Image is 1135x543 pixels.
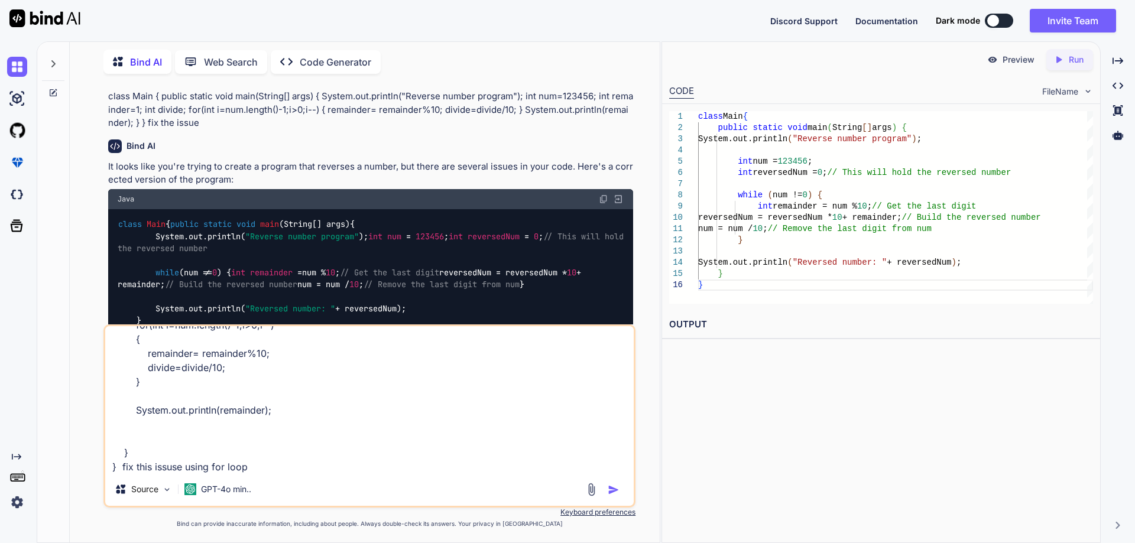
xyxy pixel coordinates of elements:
[184,483,196,495] img: GPT-4o mini
[669,279,683,291] div: 16
[872,123,892,132] span: args
[698,258,787,267] span: System.out.println
[817,168,822,177] span: 0
[669,84,694,99] div: CODE
[753,224,763,233] span: 10
[340,267,439,278] span: // Get the last digit
[1083,86,1093,96] img: chevron down
[203,219,232,230] span: static
[297,267,302,278] span: =
[753,123,782,132] span: static
[742,112,747,121] span: {
[842,213,901,222] span: + remainder;
[245,231,359,242] span: "Reverse number program"
[1069,54,1084,66] p: Run
[669,122,683,134] div: 2
[170,219,199,230] span: public
[416,231,444,242] span: 123456
[118,231,628,253] span: // This will hold the reversed number
[802,190,807,200] span: 0
[118,219,142,230] span: class
[449,231,463,242] span: int
[118,218,628,339] code: { { System.out.println( ); ; ; (num != ) { num % ; reversedNum = reversedNum * + remainder; num =...
[260,219,279,230] span: main
[723,112,743,121] span: Main
[118,194,134,204] span: Java
[103,519,635,528] p: Bind can provide inaccurate information, including about people. Always double-check its answers....
[7,121,27,141] img: githubLight
[956,258,961,267] span: ;
[108,90,633,130] p: class Main { public static void main(String[] args) { System.out.println("Reverse number program"...
[669,268,683,279] div: 15
[669,223,683,235] div: 11
[698,213,832,222] span: reversedNum = reversedNum *
[103,508,635,517] p: Keyboard preferences
[669,156,683,167] div: 5
[669,190,683,201] div: 8
[891,123,896,132] span: )
[1030,9,1116,32] button: Invite Team
[698,112,723,121] span: class
[669,246,683,257] div: 13
[165,279,297,290] span: // Build the reversed number
[669,178,683,190] div: 7
[757,201,772,211] span: int
[738,190,763,200] span: while
[7,184,27,204] img: darkCloudIdeIcon
[936,15,980,27] span: Dark mode
[279,219,350,230] span: (String[] args)
[862,123,867,132] span: [
[406,231,411,242] span: =
[698,224,753,233] span: num = num /
[155,267,179,278] span: while
[147,219,166,230] span: Main
[613,194,624,204] img: Open in Browser
[738,235,742,245] span: }
[131,483,158,495] p: Source
[987,54,998,65] img: preview
[105,326,634,473] textarea: class Main { public static void main(String[] args) { System.out.println("Reverse number program"...
[808,157,812,166] span: ;
[127,140,155,152] h6: Bind AI
[231,267,245,278] span: int
[718,269,722,278] span: }
[867,123,871,132] span: ]
[738,157,753,166] span: int
[767,224,931,233] span: // Remove the last digit from num
[787,258,792,267] span: (
[204,55,258,69] p: Web Search
[916,134,921,144] span: ;
[832,123,862,132] span: String
[867,201,871,211] span: ;
[669,212,683,223] div: 10
[792,258,887,267] span: "Reversed number: "
[817,190,822,200] span: {
[387,231,401,242] span: num
[7,57,27,77] img: chat
[770,15,838,27] button: Discord Support
[524,231,529,242] span: =
[7,89,27,109] img: ai-studio
[827,123,832,132] span: (
[787,123,808,132] span: void
[912,134,916,144] span: )
[808,123,828,132] span: main
[777,157,807,166] span: 123456
[7,492,27,512] img: settings
[827,168,1011,177] span: // This will hold the reversed number
[767,190,772,200] span: (
[364,279,520,290] span: // Remove the last digit from num
[738,168,753,177] span: int
[787,134,792,144] span: (
[753,168,817,177] span: reversedNum =
[212,267,217,278] span: 0
[698,134,787,144] span: System.out.println
[368,231,382,242] span: int
[669,145,683,156] div: 4
[887,258,951,267] span: + reversedNum
[855,16,918,26] span: Documentation
[326,267,335,278] span: 10
[669,235,683,246] div: 12
[669,111,683,122] div: 1
[599,194,608,204] img: copy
